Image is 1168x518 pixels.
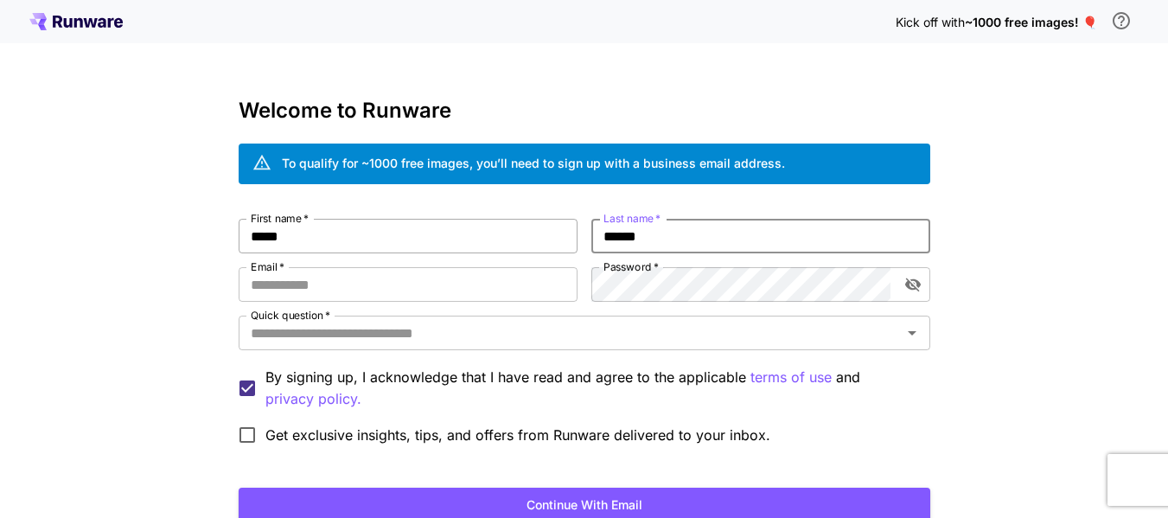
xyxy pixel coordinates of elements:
p: privacy policy. [265,388,361,410]
label: First name [251,211,309,226]
button: toggle password visibility [897,269,929,300]
label: Last name [603,211,661,226]
label: Quick question [251,308,330,323]
span: Kick off with [896,15,965,29]
p: terms of use [750,367,832,388]
button: By signing up, I acknowledge that I have read and agree to the applicable terms of use and [265,388,361,410]
button: By signing up, I acknowledge that I have read and agree to the applicable and privacy policy. [750,367,832,388]
span: Get exclusive insights, tips, and offers from Runware delivered to your inbox. [265,425,770,445]
div: To qualify for ~1000 free images, you’ll need to sign up with a business email address. [282,154,785,172]
button: Open [900,321,924,345]
button: In order to qualify for free credit, you need to sign up with a business email address and click ... [1104,3,1139,38]
h3: Welcome to Runware [239,99,930,123]
label: Password [603,259,659,274]
label: Email [251,259,284,274]
span: ~1000 free images! 🎈 [965,15,1097,29]
p: By signing up, I acknowledge that I have read and agree to the applicable and [265,367,916,410]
